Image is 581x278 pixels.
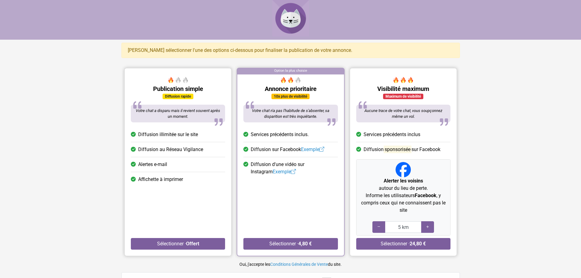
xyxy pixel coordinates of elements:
span: Affichette à imprimer [138,176,183,183]
a: Conditions Générales de Vente [270,262,328,267]
span: Votre chat n'a pas l'habitude de s'absenter, sa disparition est très inquiétante. [252,108,329,119]
span: Diffusion illimitée sur le site [138,131,198,138]
div: Maximum de visibilité [383,94,423,99]
div: 10x plus de visibilité [271,94,310,99]
span: Diffusion sur Facebook [251,146,324,153]
span: Services précédents inclus [363,131,420,138]
div: Option la plus choisie [237,68,344,74]
span: Votre chat a disparu mais il revient souvent après un moment. [136,108,220,119]
strong: 4,80 € [298,241,312,247]
p: Informe les utilisateurs , y compris ceux qui ne connaissent pas le site [359,192,447,214]
strong: Offert [186,241,199,247]
span: Alertes e-mail [138,161,167,168]
strong: Facebook [414,193,436,198]
p: autour du lieu de perte. [359,177,447,192]
span: Diffusion d'une vidéo sur Instagram [251,161,338,175]
mark: sponsorisée [383,146,411,153]
div: Diffusion rapide [163,94,193,99]
button: Sélectionner ·24,80 € [356,238,450,250]
small: Oui, j'accepte les du site. [239,262,342,267]
a: Exemple [301,146,324,152]
h5: Publication simple [131,85,225,92]
h5: Annonce prioritaire [243,85,338,92]
span: Diffusion au Réseau Vigilance [138,146,203,153]
button: Sélectionner ·4,80 € [243,238,338,250]
span: Services précédents inclus. [251,131,309,138]
strong: 24,80 € [410,241,426,247]
strong: Alerter les voisins [383,178,423,184]
span: Diffusion sur Facebook [363,146,440,153]
h5: Visibilité maximum [356,85,450,92]
img: Facebook [396,162,411,177]
button: Sélectionner ·Offert [131,238,225,250]
a: Exemple [273,169,296,175]
div: [PERSON_NAME] sélectionner l'une des options ci-dessous pour finaliser la publication de votre an... [121,43,460,58]
span: Aucune trace de votre chat, vous soupçonnez même un vol. [364,108,442,119]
